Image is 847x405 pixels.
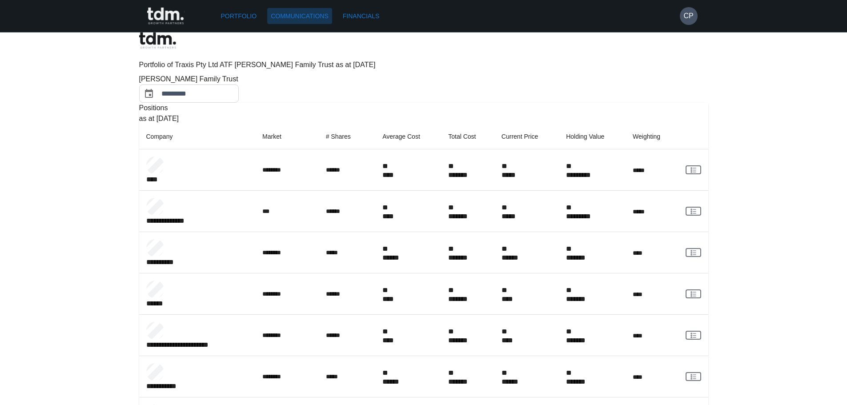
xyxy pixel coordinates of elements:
g: rgba(16, 24, 40, 0.6 [691,374,696,379]
p: as at [DATE] [139,113,708,124]
th: # Shares [319,124,376,149]
g: rgba(16, 24, 40, 0.6 [691,167,696,172]
th: Weighting [626,124,678,149]
th: Holding Value [559,124,626,149]
th: Current Price [494,124,559,149]
th: Total Cost [441,124,494,149]
a: View Client Communications [686,331,701,340]
a: View Client Communications [686,289,701,298]
button: CP [680,7,698,25]
a: Portfolio [217,8,261,24]
g: rgba(16, 24, 40, 0.6 [691,333,696,337]
a: Communications [267,8,332,24]
g: rgba(16, 24, 40, 0.6 [691,291,696,296]
a: View Client Communications [686,248,701,257]
button: Choose date, selected date is Jul 31, 2025 [140,85,158,103]
a: Financials [339,8,383,24]
th: Market [255,124,319,149]
g: rgba(16, 24, 40, 0.6 [691,250,696,255]
div: [PERSON_NAME] Family Trust [139,74,273,84]
a: View Client Communications [686,165,701,174]
p: Positions [139,103,708,113]
g: rgba(16, 24, 40, 0.6 [691,209,696,213]
a: View Client Communications [686,207,701,216]
th: Company [139,124,256,149]
p: Portfolio of Traxis Pty Ltd ATF [PERSON_NAME] Family Trust as at [DATE] [139,60,708,70]
a: View Client Communications [686,372,701,381]
h6: CP [683,11,693,21]
th: Average Cost [375,124,441,149]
